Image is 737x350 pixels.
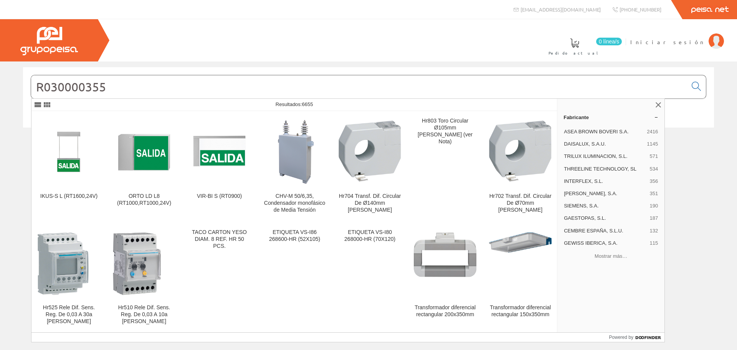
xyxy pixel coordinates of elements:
a: Transformador diferencial rectangular 150x350mm Transformador diferencial rectangular 150x350mm [483,223,558,334]
span: 132 [649,227,658,234]
a: Powered by [609,333,665,342]
a: Hr803 Toro Circular Ø105mm [PERSON_NAME] (ver Nota) [408,111,483,222]
img: IKUS-S L (RT1600,24V) [38,126,100,178]
img: VIR-BI S (RT0900) [188,124,251,181]
a: ETIQUETA VS-I80 268000-HR (70X120) [332,223,407,334]
span: Powered by [609,334,633,341]
div: Hr704 Transf. Dif. Circular De Ø140mm [PERSON_NAME] [339,193,401,214]
img: Hr510 Rele Dif. Sens. Reg. De 0,03 A 10a Hager [113,232,175,295]
span: 115 [649,240,658,247]
img: Grupo Peisa [20,27,78,55]
a: Transformador diferencial rectangular 200x350mm Transformador diferencial rectangular 200x350mm [408,223,483,334]
span: SIEMENS, S.A. [564,202,646,209]
span: 534 [649,166,658,173]
div: CHV-M 50/6,35, Condensador monofásico de Media Tensión [263,193,326,214]
a: Hr704 Transf. Dif. Circular De Ø140mm Heger Hr704 Transf. Dif. Circular De Ø140mm [PERSON_NAME] [332,111,407,222]
span: 187 [649,215,658,222]
a: Iniciar sesión [630,32,724,39]
span: 351 [649,190,658,197]
span: [PHONE_NUMBER] [620,6,661,13]
div: ORTO LD L8 (RT1000,RT1000,24V) [113,193,175,207]
div: TACO CARTON YESO DIAM. 8 REF. HR 50 PCS. [188,229,251,250]
span: Pedido actual [549,49,601,57]
div: Hr510 Rele Dif. Sens. Reg. De 0,03 A 10a [PERSON_NAME] [113,304,175,325]
span: ASEA BROWN BOVERI S.A. [564,128,644,135]
img: Hr704 Transf. Dif. Circular De Ø140mm Heger [339,121,401,183]
span: THREELINE TECHNOLOGY, SL [564,166,646,173]
img: CHV-M 50/6,35, Condensador monofásico de Media Tensión [273,118,317,187]
span: 2416 [647,128,658,135]
span: 571 [649,153,658,160]
img: Hr702 Transf. Dif. Circular De Ø70mm Hager [489,121,552,183]
span: 1145 [647,141,658,148]
img: ORTO LD L8 (RT1000,RT1000,24V) [113,124,175,181]
span: GAESTOPAS, S.L. [564,215,646,222]
span: GEWISS IBERICA, S.A. [564,240,646,247]
div: © Grupo Peisa [23,137,714,144]
img: Transformador diferencial rectangular 150x350mm [489,232,552,295]
a: ORTO LD L8 (RT1000,RT1000,24V) ORTO LD L8 (RT1000,RT1000,24V) [107,111,182,222]
a: Hr510 Rele Dif. Sens. Reg. De 0,03 A 10a Hager Hr510 Rele Dif. Sens. Reg. De 0,03 A 10a [PERSON_N... [107,223,182,334]
a: Hr702 Transf. Dif. Circular De Ø70mm Hager Hr702 Transf. Dif. Circular De Ø70mm [PERSON_NAME] [483,111,558,222]
img: Hr525 Rele Dif. Sens. Reg. De 0,03 A 30a Hager [38,232,100,295]
a: IKUS-S L (RT1600,24V) IKUS-S L (RT1600,24V) [31,111,106,222]
div: VIR-BI S (RT0900) [188,193,251,200]
a: Hr525 Rele Dif. Sens. Reg. De 0,03 A 30a Hager Hr525 Rele Dif. Sens. Reg. De 0,03 A 30a [PERSON_N... [31,223,106,334]
img: Transformador diferencial rectangular 200x350mm [414,232,476,295]
span: [PERSON_NAME], S.A. [564,190,646,197]
span: 190 [649,202,658,209]
button: Mostrar más… [560,250,661,263]
span: Iniciar sesión [630,38,705,46]
a: TACO CARTON YESO DIAM. 8 REF. HR 50 PCS. [182,223,257,334]
span: 0 línea/s [596,38,622,45]
a: Fabricante [557,111,664,123]
div: Transformador diferencial rectangular 200x350mm [414,304,476,318]
a: ETIQUETA VS-I86 268600-HR (52X105) [257,223,332,334]
span: [EMAIL_ADDRESS][DOMAIN_NAME] [521,6,601,13]
div: IKUS-S L (RT1600,24V) [38,193,100,200]
span: 6655 [302,101,313,107]
div: Hr525 Rele Dif. Sens. Reg. De 0,03 A 30a [PERSON_NAME] [38,304,100,325]
span: TRILUX ILUMINACION, S.L. [564,153,646,160]
a: VIR-BI S (RT0900) VIR-BI S (RT0900) [182,111,257,222]
a: CHV-M 50/6,35, Condensador monofásico de Media Tensión CHV-M 50/6,35, Condensador monofásico de M... [257,111,332,222]
span: Resultados: [276,101,313,107]
div: Hr803 Toro Circular Ø105mm [PERSON_NAME] (ver Nota) [414,118,476,145]
span: CEMBRE ESPAÑA, S.L.U. [564,227,646,234]
div: Transformador diferencial rectangular 150x350mm [489,304,552,318]
span: INTERFLEX, S.L. [564,178,646,185]
div: ETIQUETA VS-I80 268000-HR (70X120) [339,229,401,243]
span: 356 [649,178,658,185]
div: ETIQUETA VS-I86 268600-HR (52X105) [263,229,326,243]
div: Hr702 Transf. Dif. Circular De Ø70mm [PERSON_NAME] [489,193,552,214]
span: DAISALUX, S.A.U. [564,141,644,148]
input: Buscar... [31,75,687,98]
